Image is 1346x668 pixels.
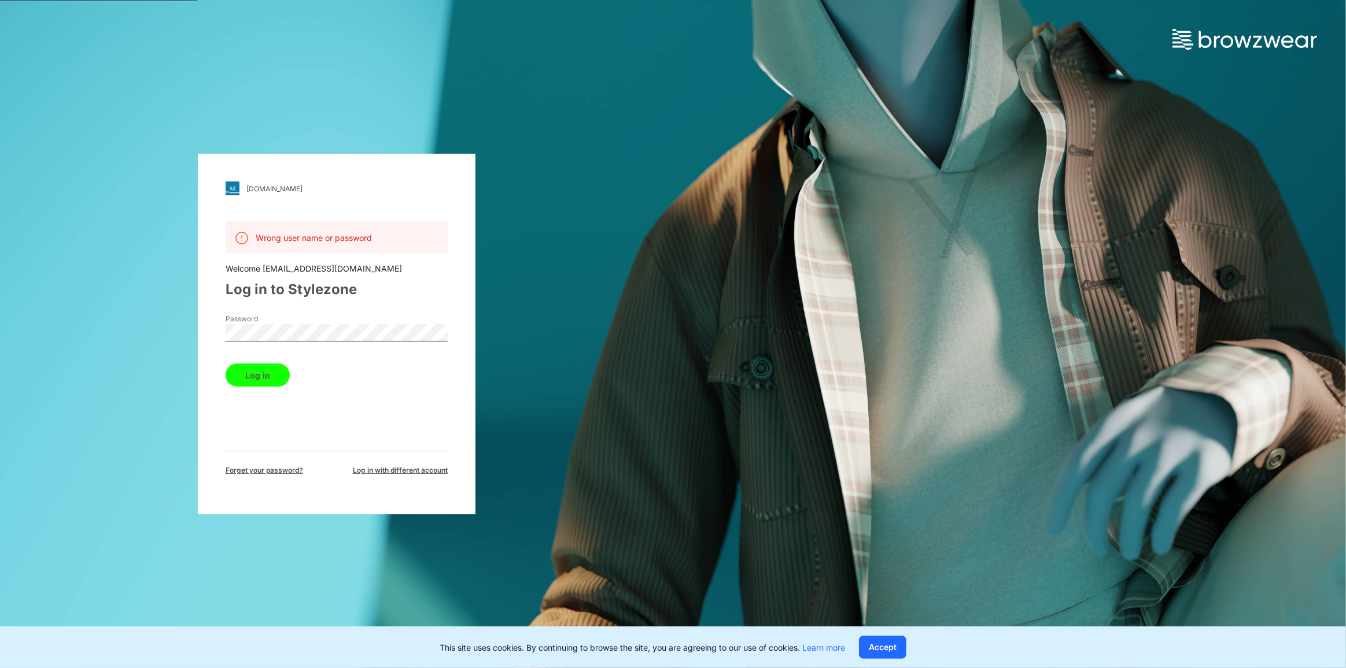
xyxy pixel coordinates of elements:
button: Log in [226,363,290,387]
img: svg+xml;base64,PHN2ZyB3aWR0aD0iMjgiIGhlaWdodD0iMjgiIHZpZXdCb3g9IjAgMCAyOCAyOCIgZmlsbD0ibm9uZSIgeG... [226,181,239,195]
label: Password [226,314,307,324]
div: [DOMAIN_NAME] [246,184,303,193]
a: Learn more [802,643,845,652]
a: [DOMAIN_NAME] [226,181,448,195]
p: This site uses cookies. By continuing to browse the site, you are agreeing to our use of cookies. [440,641,845,654]
button: Accept [859,636,906,659]
img: browzwear-logo.73288ffb.svg [1172,29,1317,50]
img: svg+xml;base64,PHN2ZyB3aWR0aD0iMjQiIGhlaWdodD0iMjQiIHZpZXdCb3g9IjAgMCAyNCAyNCIgZmlsbD0ibm9uZSIgeG... [235,231,249,245]
span: Forget your password? [226,465,303,476]
span: Log in with different account [353,465,448,476]
div: Log in to Stylezone [226,279,448,300]
div: Welcome [EMAIL_ADDRESS][DOMAIN_NAME] [226,262,448,274]
p: Wrong user name or password [256,232,372,244]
